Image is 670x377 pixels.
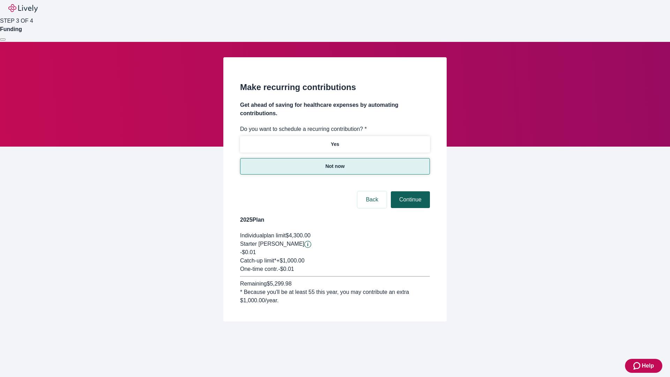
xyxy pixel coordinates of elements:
[240,288,430,305] div: * Because you'll be at least 55 this year, you may contribute an extra $1,000.00 /year.
[286,232,311,238] span: $4,300.00
[240,158,430,175] button: Not now
[240,125,367,133] label: Do you want to schedule a recurring contribution? *
[625,359,662,373] button: Zendesk support iconHelp
[240,266,278,272] span: One-time contr.
[240,232,286,238] span: Individual plan limit
[633,362,642,370] svg: Zendesk support icon
[304,241,311,248] button: Lively will contribute $0.01 to establish your account
[240,281,267,287] span: Remaining
[240,241,304,247] span: Starter [PERSON_NAME]
[240,249,256,255] span: -$0.01
[276,258,305,264] span: + $1,000.00
[240,216,430,224] h4: 2025 Plan
[240,101,430,118] h4: Get ahead of saving for healthcare expenses by automating contributions.
[391,191,430,208] button: Continue
[325,163,344,170] p: Not now
[357,191,387,208] button: Back
[240,81,430,94] h2: Make recurring contributions
[278,266,294,272] span: - $0.01
[642,362,654,370] span: Help
[240,136,430,153] button: Yes
[331,141,339,148] p: Yes
[240,258,276,264] span: Catch-up limit*
[304,241,311,248] svg: Starter penny details
[8,4,38,13] img: Lively
[267,281,291,287] span: $5,299.98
